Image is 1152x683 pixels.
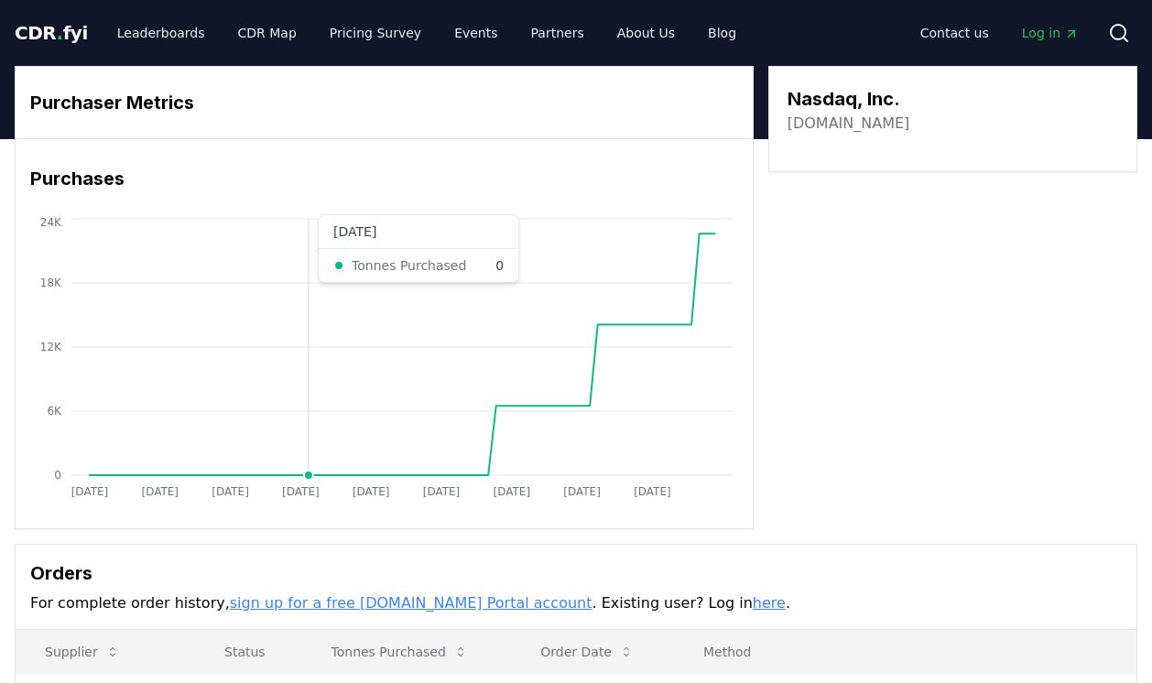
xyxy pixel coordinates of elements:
a: sign up for a free [DOMAIN_NAME] Portal account [230,594,592,612]
p: For complete order history, . Existing user? Log in . [30,592,1122,614]
p: Method [689,643,1122,661]
tspan: 6K [47,405,62,417]
tspan: [DATE] [282,485,320,498]
a: About Us [603,16,690,49]
a: here [753,594,786,612]
nav: Main [906,16,1093,49]
a: Events [440,16,512,49]
p: Status [210,643,288,661]
tspan: [DATE] [494,485,531,498]
tspan: 18K [40,276,62,289]
tspan: [DATE] [423,485,461,498]
button: Order Date [526,634,648,670]
a: Contact us [906,16,1004,49]
h3: Orders [30,559,1122,587]
a: Leaderboards [103,16,220,49]
button: Supplier [30,634,135,670]
a: Partners [516,16,599,49]
a: Pricing Survey [315,16,436,49]
span: . [57,22,63,44]
a: [DOMAIN_NAME] [788,113,910,135]
tspan: 12K [40,341,62,353]
tspan: [DATE] [142,485,179,498]
tspan: [DATE] [563,485,601,498]
a: CDR.fyi [15,20,88,46]
a: Blog [693,16,751,49]
a: Log in [1007,16,1093,49]
tspan: [DATE] [71,485,109,498]
tspan: [DATE] [634,485,671,498]
h3: Purchaser Metrics [30,89,738,116]
span: CDR fyi [15,22,88,44]
tspan: [DATE] [212,485,249,498]
tspan: [DATE] [353,485,390,498]
nav: Main [103,16,751,49]
h3: Nasdaq, Inc. [788,85,910,113]
h3: Purchases [30,165,738,192]
a: CDR Map [223,16,311,49]
tspan: 24K [40,216,62,229]
tspan: 0 [54,469,61,482]
span: Log in [1022,24,1079,42]
button: Tonnes Purchased [317,634,483,670]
